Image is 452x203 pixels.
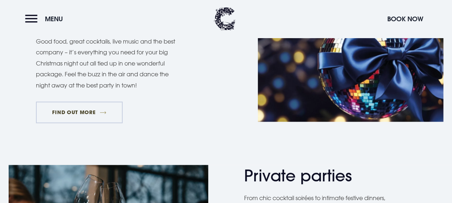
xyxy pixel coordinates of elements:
[384,11,427,27] button: Book Now
[36,36,183,91] p: Good food, great cocktails, live music and the best company – it’s everything you need for your b...
[244,166,384,185] h2: Private parties
[45,15,63,23] span: Menu
[214,7,236,31] img: Clandeboye Lodge
[25,11,67,27] button: Menu
[36,101,123,123] a: FIND OUT MORE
